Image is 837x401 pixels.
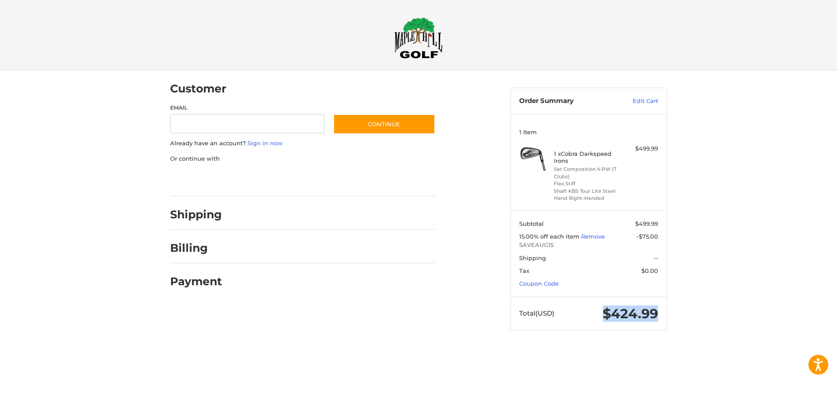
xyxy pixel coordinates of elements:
span: Subtotal [519,220,544,227]
span: $424.99 [603,305,658,322]
iframe: PayPal-venmo [316,172,382,188]
a: Remove [581,233,605,240]
h2: Shipping [170,208,222,221]
img: Maple Hill Golf [394,17,443,59]
div: $499.99 [623,144,658,153]
li: Shaft KBS Tour Lite Steel [554,188,621,195]
li: Hand Right-Handed [554,195,621,202]
h2: Billing [170,241,222,255]
h3: 1 Item [519,129,658,136]
button: Continue [333,114,435,134]
span: -$75.00 [637,233,658,240]
iframe: PayPal-paypal [167,172,233,188]
span: $0.00 [641,267,658,274]
span: -- [654,254,658,261]
a: Edit Cart [614,97,658,106]
iframe: PayPal-paylater [242,172,308,188]
h4: 1 x Cobra Darkspeed Irons [554,150,621,165]
label: Email [170,104,325,112]
span: $499.99 [635,220,658,227]
span: Total (USD) [519,309,554,317]
span: 15.00% off each item [519,233,581,240]
span: Tax [519,267,529,274]
a: Sign in now [247,140,283,147]
span: Shipping [519,254,546,261]
li: Set Composition 4-PW (7 Clubs) [554,166,621,180]
h3: Order Summary [519,97,614,106]
p: Or continue with [170,155,435,163]
a: Coupon Code [519,280,559,287]
iframe: Google Customer Reviews [764,377,837,401]
li: Flex Stiff [554,180,621,188]
h2: Payment [170,275,222,288]
span: SAVEAUG15 [519,241,658,250]
h2: Customer [170,82,226,96]
p: Already have an account? [170,139,435,148]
